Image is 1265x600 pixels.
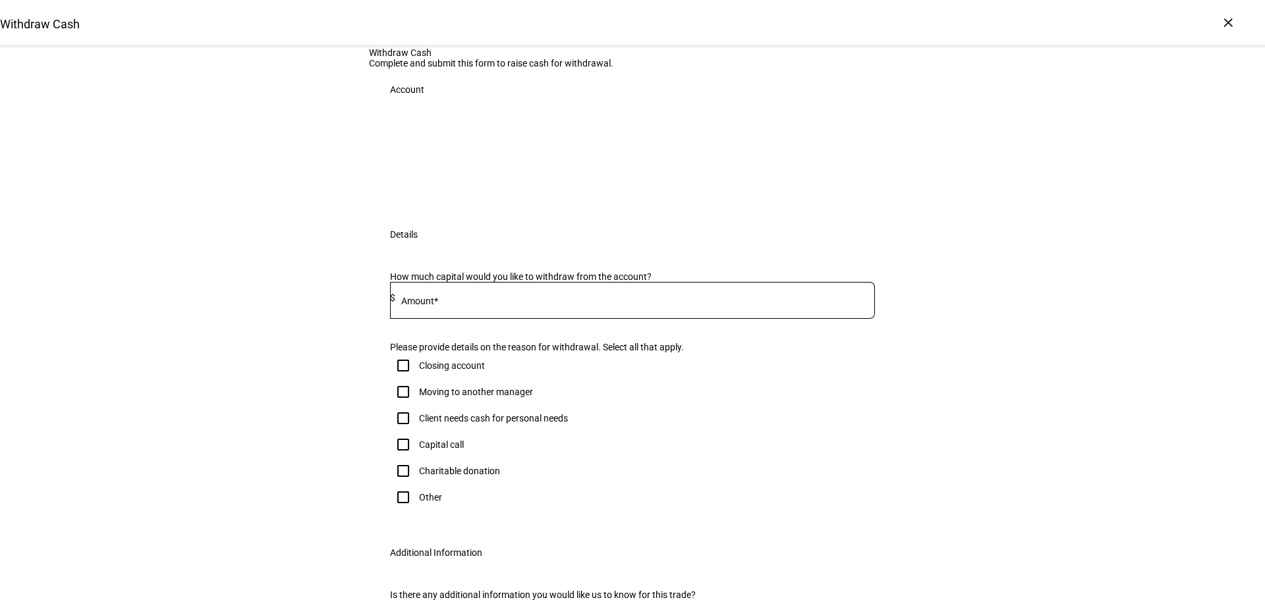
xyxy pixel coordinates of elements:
[390,292,395,303] span: $
[390,229,418,240] div: Details
[390,84,424,95] div: Account
[369,58,896,68] div: Complete and submit this form to raise cash for withdrawal.
[419,466,500,476] div: Charitable donation
[390,589,875,600] div: Is there any additional information you would like us to know for this trade?
[419,387,533,397] div: Moving to another manager
[369,47,896,58] div: Withdraw Cash
[419,492,442,503] div: Other
[390,342,875,352] div: Please provide details on the reason for withdrawal. Select all that apply.
[1218,12,1239,33] div: ×
[419,439,464,450] div: Capital call
[419,360,485,371] div: Closing account
[390,547,482,558] div: Additional Information
[390,271,875,282] div: How much capital would you like to withdraw from the account?
[401,296,438,306] mat-label: Amount*
[419,413,568,423] div: Client needs cash for personal needs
